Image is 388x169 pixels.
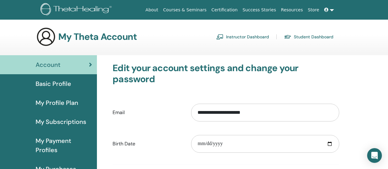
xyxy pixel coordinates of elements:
[240,4,279,16] a: Success Stories
[58,31,137,42] h3: My Theta Account
[36,60,60,69] span: Account
[216,34,224,40] img: chalkboard-teacher.svg
[279,4,305,16] a: Resources
[209,4,240,16] a: Certification
[143,4,160,16] a: About
[36,27,56,47] img: generic-user-icon.jpg
[108,138,186,150] label: Birth Date
[36,117,86,126] span: My Subscriptions
[161,4,209,16] a: Courses & Seminars
[216,32,269,42] a: Instructor Dashboard
[284,32,333,42] a: Student Dashboard
[305,4,322,16] a: Store
[367,148,382,163] div: Open Intercom Messenger
[108,107,186,118] label: Email
[113,63,339,85] h3: Edit your account settings and change your password
[36,136,92,155] span: My Payment Profiles
[284,34,291,40] img: graduation-cap.svg
[36,98,78,107] span: My Profile Plan
[36,79,71,88] span: Basic Profile
[40,3,114,17] img: logo.png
